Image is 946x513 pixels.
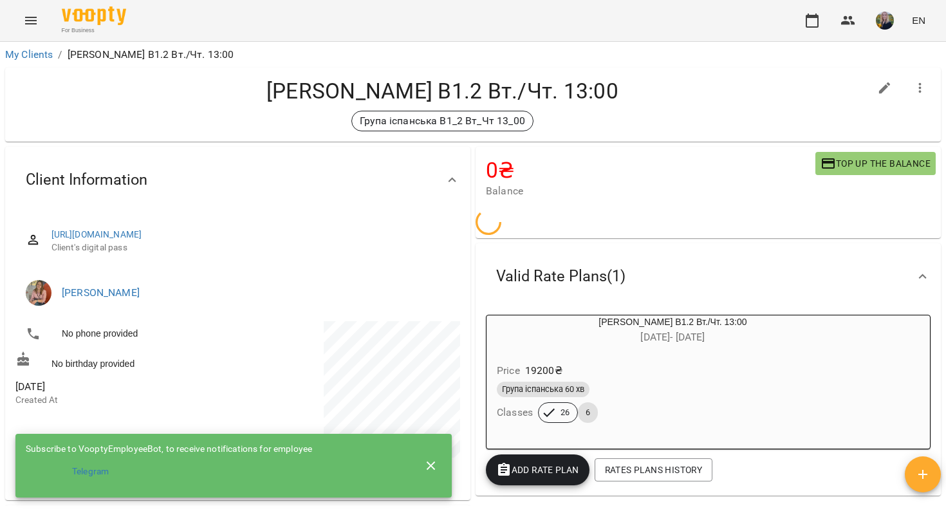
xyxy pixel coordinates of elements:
[15,379,236,395] span: [DATE]
[912,14,925,27] span: EN
[58,47,62,62] li: /
[497,384,589,395] span: Група іспанська 60 хв
[487,315,859,438] button: [PERSON_NAME] В1.2 Вт./Чт. 13:00[DATE]- [DATE]Price19200₴Група іспанська 60 хвClasses266
[26,460,405,483] a: Telegram
[26,280,51,306] img: Гаращенко Марія
[51,241,450,254] span: Client's digital pass
[486,454,589,485] button: Add Rate plan
[62,6,126,25] img: Voopty Logo
[15,78,869,104] h4: [PERSON_NAME] В1.2 Вт./Чт. 13:00
[876,12,894,30] img: 75de89a4d7282de39e3cdf562968464b.jpg
[497,404,533,422] h6: Classes
[525,363,562,378] p: 19200 ₴
[486,183,815,199] span: Balance
[5,47,941,62] nav: breadcrumb
[15,5,46,36] button: Menu
[62,26,126,35] span: For Business
[578,407,598,418] span: 6
[360,113,525,129] p: Група іспанська В1_2 Вт_Чт 13_00
[26,170,147,190] span: Client Information
[815,152,936,175] button: Top up the balance
[487,315,859,346] div: [PERSON_NAME] В1.2 Вт./Чт. 13:00
[26,443,405,456] div: Subscribe to VooptyEmployeeBot, to receive notifications for employee
[5,147,470,213] div: Client Information
[476,243,941,310] div: Valid Rate Plans(1)
[605,462,702,478] span: Rates Plans History
[496,462,579,478] span: Add Rate plan
[15,321,236,347] li: No phone provided
[821,156,931,171] span: Top up the balance
[640,331,705,343] span: [DATE] - [DATE]
[497,362,520,380] h6: Price
[351,111,533,131] div: Група іспанська В1_2 Вт_Чт 13_00
[907,8,931,32] button: EN
[595,458,712,481] button: Rates Plans History
[15,394,236,407] p: Created At
[496,266,626,286] span: Valid Rate Plans ( 1 )
[51,229,142,239] a: [URL][DOMAIN_NAME]
[486,157,815,183] h4: 0 ₴
[62,286,140,299] a: [PERSON_NAME]
[13,349,238,373] div: No birthday provided
[553,407,577,418] span: 26
[68,47,234,62] p: [PERSON_NAME] В1.2 Вт./Чт. 13:00
[5,48,53,61] a: My Clients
